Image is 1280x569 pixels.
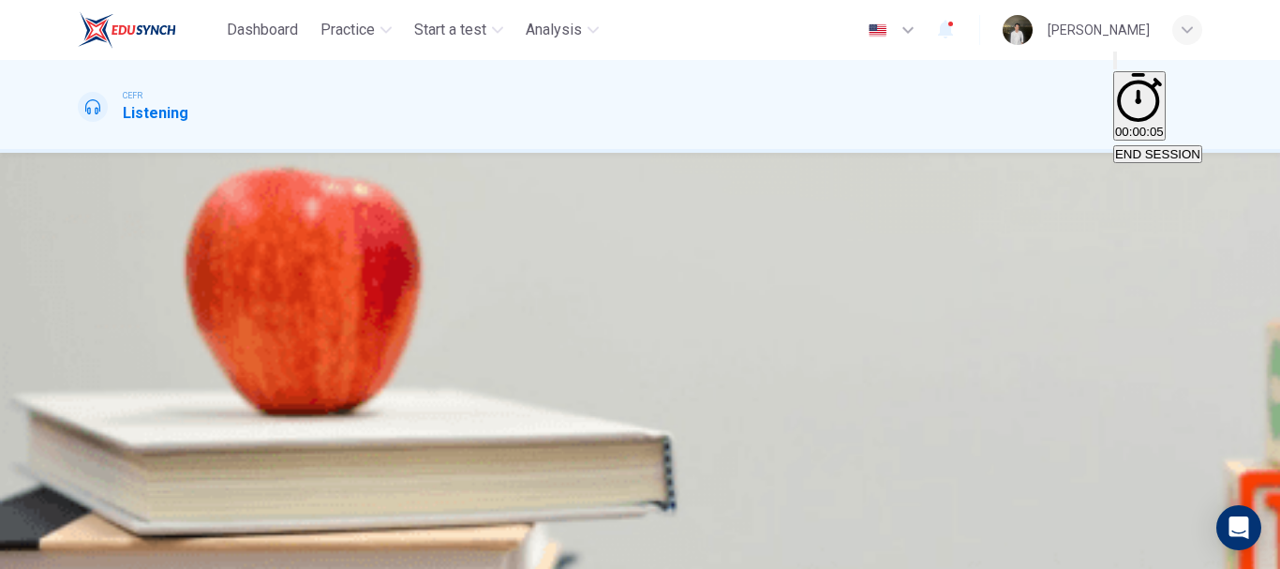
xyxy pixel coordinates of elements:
[78,11,219,49] a: EduSynch logo
[78,11,176,49] img: EduSynch logo
[1113,71,1202,142] div: Hide
[123,102,188,125] h1: Listening
[1115,147,1200,161] span: END SESSION
[1113,49,1202,71] div: Mute
[313,13,399,47] button: Practice
[414,19,486,41] span: Start a test
[219,13,305,47] button: Dashboard
[1115,125,1164,139] span: 00:00:05
[1216,505,1261,550] div: Open Intercom Messenger
[407,13,511,47] button: Start a test
[866,23,889,37] img: en
[1048,19,1150,41] div: [PERSON_NAME]
[123,89,142,102] span: CEFR
[1113,145,1202,163] button: END SESSION
[227,19,298,41] span: Dashboard
[518,13,606,47] button: Analysis
[1113,71,1166,141] button: 00:00:05
[1003,15,1033,45] img: Profile picture
[526,19,582,41] span: Analysis
[320,19,375,41] span: Practice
